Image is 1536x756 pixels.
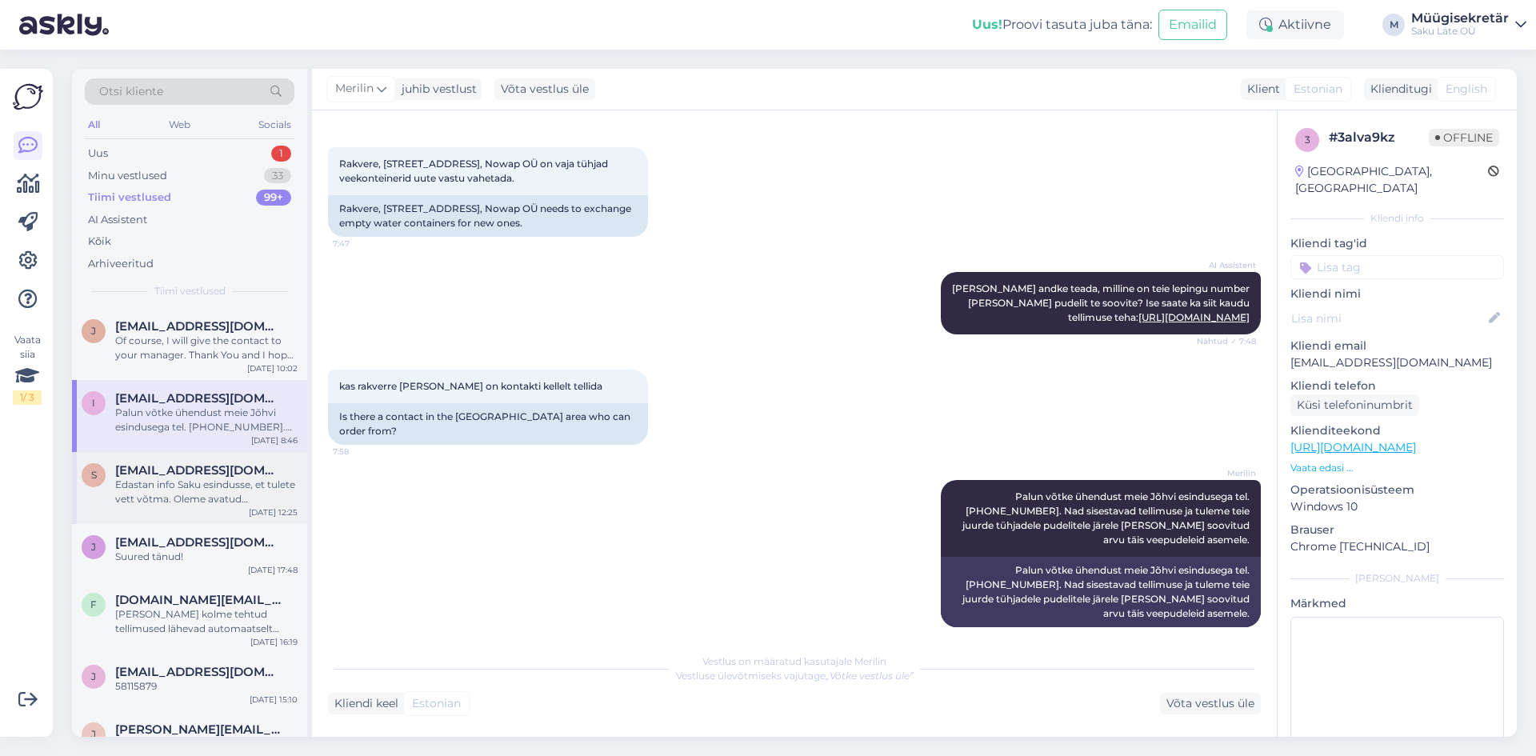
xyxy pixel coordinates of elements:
[115,593,282,607] span: fusionsushi.ee@gmail.com
[339,158,610,184] span: Rakvere, [STREET_ADDRESS], Nowap OÜ on vaja tühjad veekonteinerid uute vastu vahetada.
[115,334,298,362] div: Of course, I will give the contact to your manager. Thank You and I hope our cowork continues.
[962,490,1252,546] span: Palun võtke ühendust meie Jõhvi esindusega tel. [PHONE_NUMBER]. Nad sisestavad tellimuse ja tulem...
[1364,81,1432,98] div: Klienditugi
[1329,128,1429,147] div: # 3alva9kz
[1290,538,1504,555] p: Chrome [TECHNICAL_ID]
[1290,394,1419,416] div: Küsi telefoninumbrit
[255,114,294,135] div: Socials
[166,114,194,135] div: Web
[1290,440,1416,454] a: [URL][DOMAIN_NAME]
[91,469,97,481] span: s
[88,234,111,250] div: Kõik
[115,679,298,694] div: 58115879
[412,695,461,712] span: Estonian
[1290,522,1504,538] p: Brauser
[115,535,282,550] span: janek.leer@carstadt.ee
[1196,628,1256,640] span: 8:46
[88,146,108,162] div: Uus
[1290,498,1504,515] p: Windows 10
[1196,467,1256,479] span: Merilin
[92,397,95,409] span: i
[247,362,298,374] div: [DATE] 10:02
[1290,354,1504,371] p: [EMAIL_ADDRESS][DOMAIN_NAME]
[1196,335,1256,347] span: Nähtud ✓ 7:48
[115,406,298,434] div: Palun võtke ühendust meie Jõhvi esindusega tel. [PHONE_NUMBER]. Nad sisestavad tellimuse ja tulem...
[115,550,298,564] div: Suured tänud!
[256,190,291,206] div: 99+
[154,284,226,298] span: Tiimi vestlused
[1160,693,1261,714] div: Võta vestlus üle
[1196,259,1256,271] span: AI Assistent
[264,168,291,184] div: 33
[91,670,96,682] span: j
[1158,10,1227,40] button: Emailid
[249,506,298,518] div: [DATE] 12:25
[333,238,393,250] span: 7:47
[1429,129,1499,146] span: Offline
[1411,12,1526,38] a: MüügisekretärSaku Läte OÜ
[250,636,298,648] div: [DATE] 16:19
[88,190,171,206] div: Tiimi vestlused
[1290,571,1504,586] div: [PERSON_NAME]
[328,195,648,237] div: Rakvere, [STREET_ADDRESS], Nowap OÜ needs to exchange empty water containers for new ones.
[702,655,886,667] span: Vestlus on määratud kasutajale Merilin
[91,541,96,553] span: j
[328,695,398,712] div: Kliendi keel
[1295,163,1488,197] div: [GEOGRAPHIC_DATA], [GEOGRAPHIC_DATA]
[1290,422,1504,439] p: Klienditeekond
[972,17,1002,32] b: Uus!
[1446,81,1487,98] span: English
[952,282,1252,323] span: [PERSON_NAME] andke teada, milline on teie lepingu number [PERSON_NAME] pudelit te soovite? Ise s...
[91,728,96,740] span: j
[115,463,282,478] span: signe.orav@gmail.com
[1294,81,1342,98] span: Estonian
[333,446,393,458] span: 7:58
[676,670,914,682] span: Vestluse ülevõtmiseks vajutage
[335,80,374,98] span: Merilin
[1290,235,1504,252] p: Kliendi tag'id
[826,670,914,682] i: „Võtke vestlus üle”
[250,694,298,706] div: [DATE] 15:10
[1290,378,1504,394] p: Kliendi telefon
[115,478,298,506] div: Edastan info Saku esindusse, et tulete vett võtma. Oleme avatud [PERSON_NAME] viieni.
[115,319,282,334] span: juri.malyshev@nvk.ee
[328,403,648,445] div: Is there a contact in the [GEOGRAPHIC_DATA] area who can order from?
[494,78,595,100] div: Võta vestlus üle
[1241,81,1280,98] div: Klient
[85,114,103,135] div: All
[972,15,1152,34] div: Proovi tasuta juba täna:
[1382,14,1405,36] div: M
[13,390,42,405] div: 1 / 3
[1290,211,1504,226] div: Kliendi info
[88,168,167,184] div: Minu vestlused
[88,212,147,228] div: AI Assistent
[251,434,298,446] div: [DATE] 8:46
[1138,311,1250,323] a: [URL][DOMAIN_NAME]
[339,380,602,392] span: kas rakverre [PERSON_NAME] on kontakti kellelt tellida
[1290,482,1504,498] p: Operatsioonisüsteem
[90,598,97,610] span: f
[88,256,154,272] div: Arhiveeritud
[1290,461,1504,475] p: Vaata edasi ...
[1290,255,1504,279] input: Lisa tag
[1290,286,1504,302] p: Kliendi nimi
[271,146,291,162] div: 1
[115,607,298,636] div: [PERSON_NAME] kolme tehtud tellimused lähevad automaatselt ülejärgmiseks tööpäevaks, sellepärast ...
[99,83,163,100] span: Otsi kliente
[91,325,96,337] span: j
[115,665,282,679] span: jelenaabukarova@gmail.com
[115,391,282,406] span: info@nowap.ee
[1411,25,1509,38] div: Saku Läte OÜ
[395,81,477,98] div: juhib vestlust
[1291,310,1486,327] input: Lisa nimi
[1246,10,1344,39] div: Aktiivne
[13,82,43,112] img: Askly Logo
[941,557,1261,627] div: Palun võtke ühendust meie Jõhvi esindusega tel. [PHONE_NUMBER]. Nad sisestavad tellimuse ja tulem...
[248,564,298,576] div: [DATE] 17:48
[1290,595,1504,612] p: Märkmed
[1290,338,1504,354] p: Kliendi email
[13,333,42,405] div: Vaata siia
[1305,134,1310,146] span: 3
[1411,12,1509,25] div: Müügisekretär
[115,722,282,737] span: jelena.tsistjakova@laminto.com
